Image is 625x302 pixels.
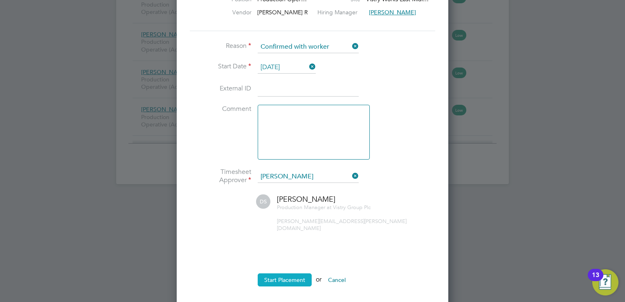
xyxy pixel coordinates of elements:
[257,9,336,16] span: [PERSON_NAME] Recruitme…
[190,105,251,113] label: Comment
[190,62,251,71] label: Start Date
[207,9,252,16] label: Vendor
[190,84,251,93] label: External ID
[592,269,618,295] button: Open Resource Center, 13 new notifications
[190,168,251,185] label: Timesheet Approver
[190,42,251,50] label: Reason
[333,204,371,211] span: Vistry Group Plc
[592,275,599,286] div: 13
[277,194,335,204] span: [PERSON_NAME]
[369,9,416,16] span: [PERSON_NAME]
[277,218,407,232] span: [PERSON_NAME][EMAIL_ADDRESS][PERSON_NAME][DOMAIN_NAME]
[258,171,359,183] input: Search for...
[321,273,352,286] button: Cancel
[190,273,435,295] li: or
[277,204,331,211] span: Production Manager at
[256,194,270,209] span: DS
[258,273,312,286] button: Start Placement
[317,9,363,16] label: Hiring Manager
[258,41,359,53] input: Select one
[258,61,316,74] input: Select one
